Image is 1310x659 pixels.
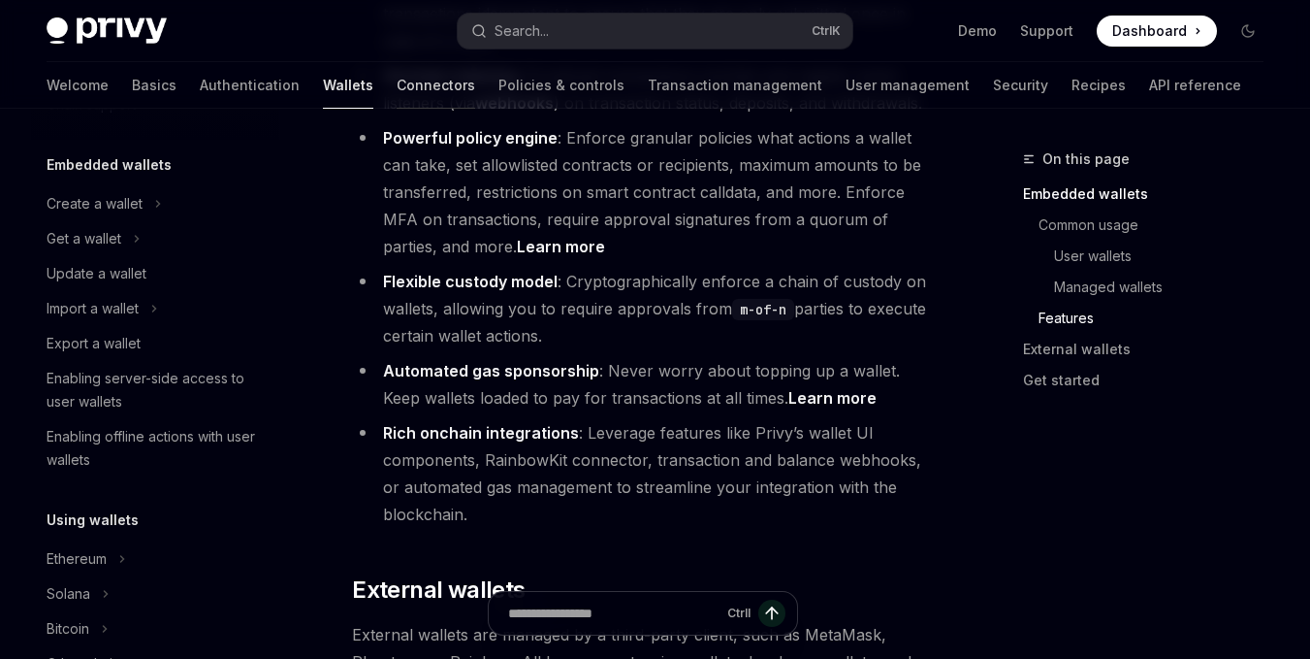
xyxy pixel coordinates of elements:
a: Enabling offline actions with user wallets [31,419,279,478]
a: Wallets [323,62,373,109]
a: External wallets [1023,334,1279,365]
a: Authentication [200,62,300,109]
span: Ctrl K [812,23,841,39]
div: Update a wallet [47,262,146,285]
button: Toggle Ethereum section [31,542,279,577]
div: Import a wallet [47,297,139,320]
li: : Enforce granular policies what actions a wallet can take, set allowlisted contracts or recipien... [352,124,934,260]
div: Solana [47,582,90,606]
a: Get started [1023,365,1279,396]
strong: Flexible custody model [383,272,558,291]
a: Welcome [47,62,109,109]
div: Ethereum [47,547,107,571]
a: Recipes [1071,62,1126,109]
div: Enabling offline actions with user wallets [47,425,268,472]
a: Learn more [517,237,605,257]
h5: Embedded wallets [47,153,172,177]
li: : Leverage features like Privy’s wallet UI components, RainbowKit connector, transaction and bala... [352,419,934,528]
div: Get a wallet [47,227,121,250]
strong: Powerful policy engine [383,128,558,148]
span: Dashboard [1112,21,1187,41]
button: Toggle Bitcoin section [31,611,279,646]
button: Toggle dark mode [1232,16,1263,47]
a: Update a wallet [31,256,279,291]
a: Enabling server-side access to user wallets [31,361,279,419]
a: Common usage [1023,210,1279,241]
a: Support [1020,21,1073,41]
li: : Cryptographically enforce a chain of custody on wallets, allowing you to require approvals from... [352,268,934,349]
a: Basics [132,62,176,109]
a: Transaction management [648,62,822,109]
a: Embedded wallets [1023,179,1279,210]
div: Create a wallet [47,192,143,215]
img: dark logo [47,17,167,45]
a: Demo [958,21,997,41]
a: Managed wallets [1023,272,1279,303]
button: Toggle Create a wallet section [31,186,279,221]
div: Enabling server-side access to user wallets [47,367,268,413]
span: External wallets [352,575,525,606]
button: Send message [758,600,785,627]
a: Policies & controls [498,62,624,109]
button: Open search [458,14,853,49]
a: Export a wallet [31,326,279,361]
span: On this page [1042,148,1130,171]
a: API reference [1149,62,1241,109]
button: Toggle Get a wallet section [31,221,279,256]
input: Ask a question... [508,592,719,635]
h5: Using wallets [47,509,139,532]
code: m-of-n [732,299,794,320]
a: Features [1023,303,1279,334]
strong: Rich onchain integrations [383,423,579,443]
a: Learn more [788,388,877,409]
li: : Never worry about topping up a wallet. Keep wallets loaded to pay for transactions at all times. [352,357,934,412]
div: Search... [495,19,549,43]
button: Toggle Solana section [31,577,279,611]
button: Toggle Import a wallet section [31,291,279,326]
strong: Automated gas sponsorship [383,361,599,380]
a: User wallets [1023,241,1279,272]
div: Export a wallet [47,332,141,355]
a: Connectors [397,62,475,109]
a: User management [846,62,970,109]
div: Bitcoin [47,617,89,641]
a: Security [993,62,1048,109]
a: Dashboard [1097,16,1217,47]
